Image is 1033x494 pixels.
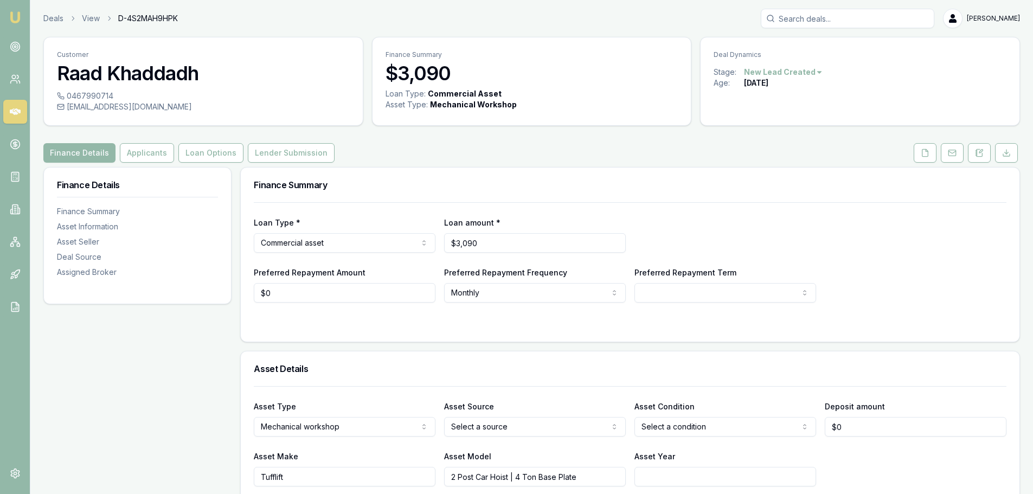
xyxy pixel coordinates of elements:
[254,268,365,277] label: Preferred Repayment Amount
[714,78,744,88] div: Age:
[634,268,736,277] label: Preferred Repayment Term
[248,143,335,163] button: Lender Submission
[967,14,1020,23] span: [PERSON_NAME]
[254,364,1006,373] h3: Asset Details
[57,62,350,84] h3: Raad Khaddadh
[57,252,218,262] div: Deal Source
[82,13,100,24] a: View
[430,99,517,110] div: Mechanical Workshop
[43,13,63,24] a: Deals
[761,9,934,28] input: Search deals
[444,452,491,461] label: Asset Model
[386,88,426,99] div: Loan Type:
[444,268,567,277] label: Preferred Repayment Frequency
[254,402,296,411] label: Asset Type
[57,50,350,59] p: Customer
[744,67,823,78] button: New Lead Created
[714,50,1006,59] p: Deal Dynamics
[254,283,435,303] input: $
[825,417,1006,437] input: $
[386,99,428,110] div: Asset Type :
[120,143,174,163] button: Applicants
[386,50,678,59] p: Finance Summary
[57,181,218,189] h3: Finance Details
[246,143,337,163] a: Lender Submission
[254,181,1006,189] h3: Finance Summary
[444,218,501,227] label: Loan amount *
[43,13,178,24] nav: breadcrumb
[254,218,300,227] label: Loan Type *
[57,101,350,112] div: [EMAIL_ADDRESS][DOMAIN_NAME]
[714,67,744,78] div: Stage:
[444,402,494,411] label: Asset Source
[118,143,176,163] a: Applicants
[9,11,22,24] img: emu-icon-u.png
[43,143,116,163] button: Finance Details
[178,143,243,163] button: Loan Options
[57,267,218,278] div: Assigned Broker
[57,221,218,232] div: Asset Information
[386,62,678,84] h3: $3,090
[176,143,246,163] a: Loan Options
[43,143,118,163] a: Finance Details
[57,236,218,247] div: Asset Seller
[118,13,178,24] span: D-4S2MAH9HPK
[634,402,695,411] label: Asset Condition
[57,91,350,101] div: 0467990714
[825,402,885,411] label: Deposit amount
[744,78,768,88] div: [DATE]
[57,206,218,217] div: Finance Summary
[444,233,626,253] input: $
[634,452,675,461] label: Asset Year
[254,452,298,461] label: Asset Make
[428,88,502,99] div: Commercial Asset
